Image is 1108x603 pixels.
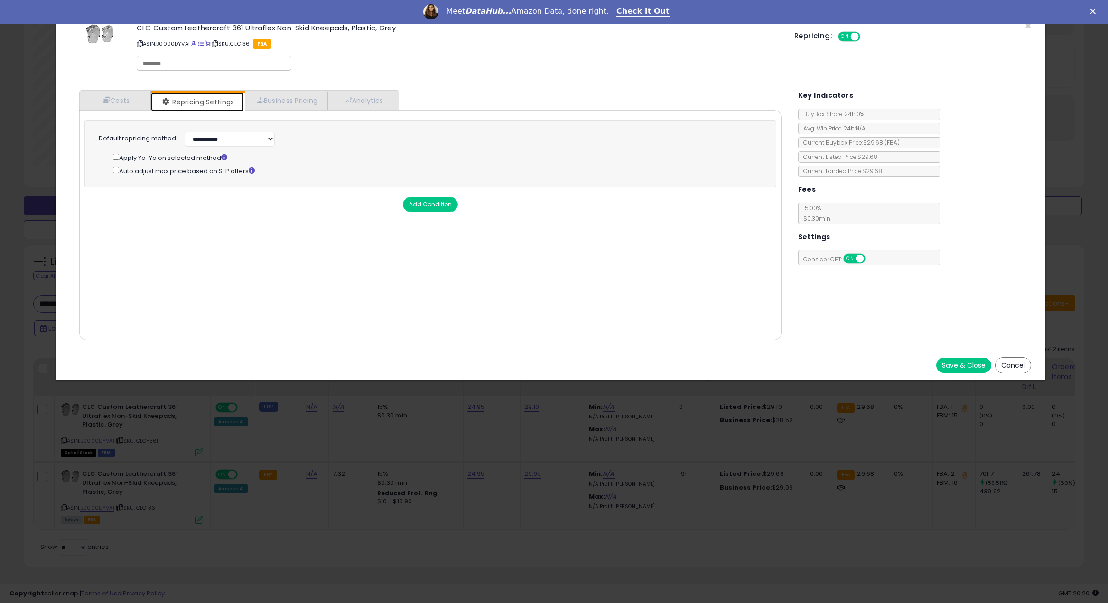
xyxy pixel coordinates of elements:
[798,184,816,195] h5: Fees
[859,33,874,41] span: OFF
[799,204,830,223] span: 15.00 %
[80,91,151,110] a: Costs
[995,357,1031,373] button: Cancel
[799,124,866,132] span: Avg. Win Price 24h: N/A
[794,32,832,40] h5: Repricing:
[191,40,196,47] a: BuyBox page
[799,110,864,118] span: BuyBox Share 24h: 0%
[446,7,609,16] div: Meet Amazon Data, done right.
[839,33,851,41] span: ON
[253,39,271,49] span: FBA
[151,93,244,111] a: Repricing Settings
[863,139,900,147] span: $29.68
[85,24,114,44] img: 410hlkHc63S._SL60_.jpg
[113,152,758,163] div: Apply Yo-Yo on selected method
[936,358,991,373] button: Save & Close
[113,165,758,176] div: Auto adjust max price based on SFP offers
[423,4,438,19] img: Profile image for Georgie
[205,40,210,47] a: Your listing only
[403,197,458,212] button: Add Condition
[327,91,398,110] a: Analytics
[799,153,877,161] span: Current Listed Price: $29.68
[885,139,900,147] span: ( FBA )
[198,40,204,47] a: All offer listings
[616,7,670,17] a: Check It Out
[465,7,511,16] i: DataHub...
[99,134,177,143] label: Default repricing method:
[799,214,830,223] span: $0.30 min
[799,255,878,263] span: Consider CPT:
[245,91,328,110] a: Business Pricing
[799,139,900,147] span: Current Buybox Price:
[137,36,780,51] p: ASIN: B0000DYVAI | SKU: CLC 361
[1090,9,1099,14] div: Close
[864,255,879,263] span: OFF
[137,24,780,31] h3: CLC Custom Leathercraft 361 Ultraflex Non-Skid Kneepads, Plastic, Grey
[799,167,882,175] span: Current Landed Price: $29.68
[844,255,856,263] span: ON
[798,231,830,243] h5: Settings
[1025,19,1031,33] span: ×
[798,90,854,102] h5: Key Indicators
